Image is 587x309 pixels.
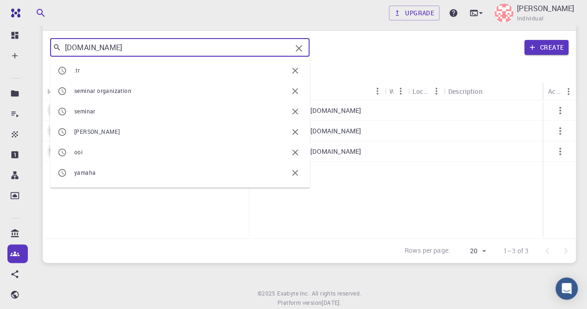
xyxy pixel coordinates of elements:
[503,246,529,256] p: 1–3 of 3
[291,41,306,56] button: Clear
[524,40,568,55] button: Create
[277,298,322,308] span: Platform version
[49,122,66,139] img: avatar
[255,147,361,156] p: [EMAIL_ADDRESS][DOMAIN_NAME]
[74,148,83,156] span: ooi
[49,102,66,119] img: avatar
[405,246,450,256] p: Rows per page:
[408,82,444,100] div: Location
[277,289,310,297] span: Exabyte Inc.
[517,14,543,23] span: Individual
[389,82,393,100] div: Web
[311,289,361,298] span: All rights reserved.
[7,8,20,18] img: logo
[74,128,120,135] span: [PERSON_NAME]
[322,299,341,306] span: [DATE] .
[49,66,65,81] button: Columns
[255,126,361,136] p: [EMAIL_ADDRESS][DOMAIN_NAME]
[49,143,66,160] img: avatar
[495,4,513,22] img: JD Francois
[555,277,578,300] div: Open Intercom Messenger
[47,82,58,100] div: Icon
[393,84,408,99] button: Menu
[517,3,574,14] p: [PERSON_NAME]
[389,6,439,20] a: Upgrade
[413,82,429,100] div: Location
[277,289,310,298] a: Exabyte Inc.
[74,169,96,176] span: yamaha
[74,87,131,94] span: seminar organization
[370,84,385,99] button: Menu
[74,66,80,74] span: .tr
[385,82,408,100] div: Web
[429,84,444,99] button: Menu
[255,106,361,115] p: [EMAIL_ADDRESS][DOMAIN_NAME]
[250,82,385,100] div: Email
[74,107,96,115] span: seminar
[454,244,489,258] div: 20
[448,82,483,100] div: Description
[548,82,561,100] div: Actions
[543,82,576,100] div: Actions
[258,289,277,298] span: © 2025
[43,82,72,100] div: Icon
[322,298,341,308] a: [DATE].
[19,7,52,15] span: Support
[561,84,576,99] button: Menu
